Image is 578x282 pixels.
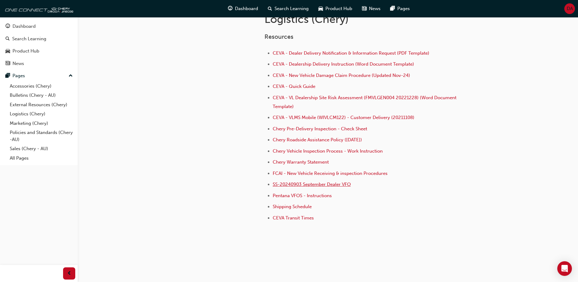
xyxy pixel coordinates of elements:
a: CEVA - Quick Guide [273,84,315,89]
a: FCAI - New Vehicle Receiving & inspection Procedures [273,171,388,176]
span: Pages [397,5,410,12]
a: Accessories (Chery) [7,81,75,91]
span: News [369,5,381,12]
button: DA [564,3,575,14]
span: Search Learning [275,5,309,12]
span: news-icon [362,5,367,13]
a: Pentana VFOS - Instructions [273,193,332,198]
a: Dashboard [2,21,75,32]
a: Search Learning [2,33,75,45]
a: Bulletins (Chery - AU) [7,91,75,100]
a: CEVA - Dealership Delivery Instruction (Word Document Template) [273,61,414,67]
span: search-icon [268,5,272,13]
a: News [2,58,75,69]
a: car-iconProduct Hub [314,2,357,15]
a: External Resources (Chery) [7,100,75,110]
div: Open Intercom Messenger [557,261,572,276]
span: news-icon [5,61,10,67]
a: CEVA - VLMS Mobile (WIVLCM122) - Customer Delivery (20211108) [273,115,414,120]
a: CEVA Transit Times [273,215,314,221]
span: pages-icon [390,5,395,13]
a: Chery Vehicle Inspection Process - Work Instruction [273,148,383,154]
a: Product Hub [2,45,75,57]
a: Policies and Standards (Chery -AU) [7,128,75,144]
div: Search Learning [12,35,46,42]
h1: Logistics (Chery) [264,13,464,26]
button: DashboardSearch LearningProduct HubNews [2,20,75,70]
a: CEVA - New Vehicle Damage Claim Procedure (Updated Nov-24) [273,73,410,78]
div: Pages [12,72,25,79]
button: Pages [2,70,75,81]
a: search-iconSearch Learning [263,2,314,15]
span: Resources [264,33,293,40]
a: Chery Pre-Delivery Inspection - Check Sheet [273,126,367,132]
a: news-iconNews [357,2,385,15]
span: car-icon [5,49,10,54]
a: pages-iconPages [385,2,415,15]
div: Product Hub [12,48,39,55]
span: pages-icon [5,73,10,79]
a: Sales (Chery - AU) [7,144,75,154]
a: Chery Roadside Assistance Policy ([DATE]) [273,137,362,143]
a: SS-20240903 September Dealer VFO [273,182,351,187]
a: Shipping Schedule [273,204,312,209]
span: car-icon [318,5,323,13]
span: search-icon [5,36,10,42]
span: prev-icon [67,270,72,277]
span: guage-icon [5,24,10,29]
a: CEVA - VL Dealership Site Risk Assessment (FMVLGEN004 20221228) (Word Document Template) [273,95,458,109]
a: CEVA - Dealer Delivery Notification & Information Request (PDF Template) [273,50,429,56]
div: News [12,60,24,67]
span: up-icon [69,72,73,80]
span: DA [567,5,573,12]
span: Product Hub [325,5,352,12]
img: oneconnect [3,2,73,15]
a: Chery Warranty Statement [273,159,329,165]
a: Marketing (Chery) [7,119,75,128]
a: All Pages [7,154,75,163]
span: guage-icon [228,5,232,13]
div: Dashboard [12,23,36,30]
a: guage-iconDashboard [223,2,263,15]
a: Logistics (Chery) [7,109,75,119]
span: Dashboard [235,5,258,12]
